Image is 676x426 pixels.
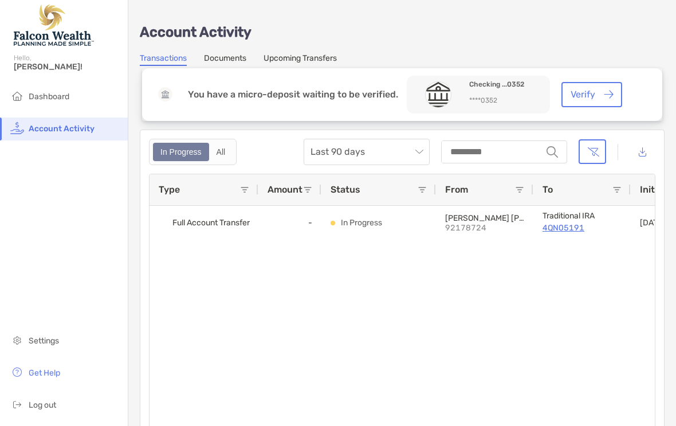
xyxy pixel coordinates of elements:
[640,218,665,228] p: [DATE]
[445,184,468,195] span: From
[579,139,606,164] button: Clear filters
[445,213,524,223] p: CHARLES SCHWAB & CO., INC.
[543,221,622,235] a: 4QN05191
[29,336,59,346] span: Settings
[445,223,524,233] p: 92178724
[140,53,187,66] a: Transactions
[426,81,451,108] img: Checking ...0352
[158,87,172,101] img: Default icon bank
[14,5,94,46] img: Falcon Wealth Planning Logo
[210,144,232,160] div: All
[341,216,382,230] p: In Progress
[547,146,558,158] img: input icon
[543,184,553,195] span: To
[172,213,250,232] span: Full Account Transfer
[204,53,246,66] a: Documents
[140,25,665,40] p: Account Activity
[29,124,95,134] span: Account Activity
[154,144,208,160] div: In Progress
[561,82,622,107] button: Verify
[10,89,24,103] img: household icon
[10,121,24,135] img: activity icon
[331,184,360,195] span: Status
[543,211,622,221] p: Traditional IRA
[10,397,24,411] img: logout icon
[10,365,24,379] img: get-help icon
[311,139,423,165] span: Last 90 days
[14,62,121,72] span: [PERSON_NAME]!
[10,333,24,347] img: settings icon
[29,368,60,378] span: Get Help
[268,184,302,195] span: Amount
[149,139,237,165] div: segmented control
[604,90,614,99] img: button icon
[469,79,541,90] h4: Checking ...0352
[264,53,337,66] a: Upcoming Transfers
[159,184,180,195] span: Type
[188,89,398,100] h4: You have a micro-deposit waiting to be verified.
[29,92,69,101] span: Dashboard
[29,400,56,410] span: Log out
[258,206,321,240] div: -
